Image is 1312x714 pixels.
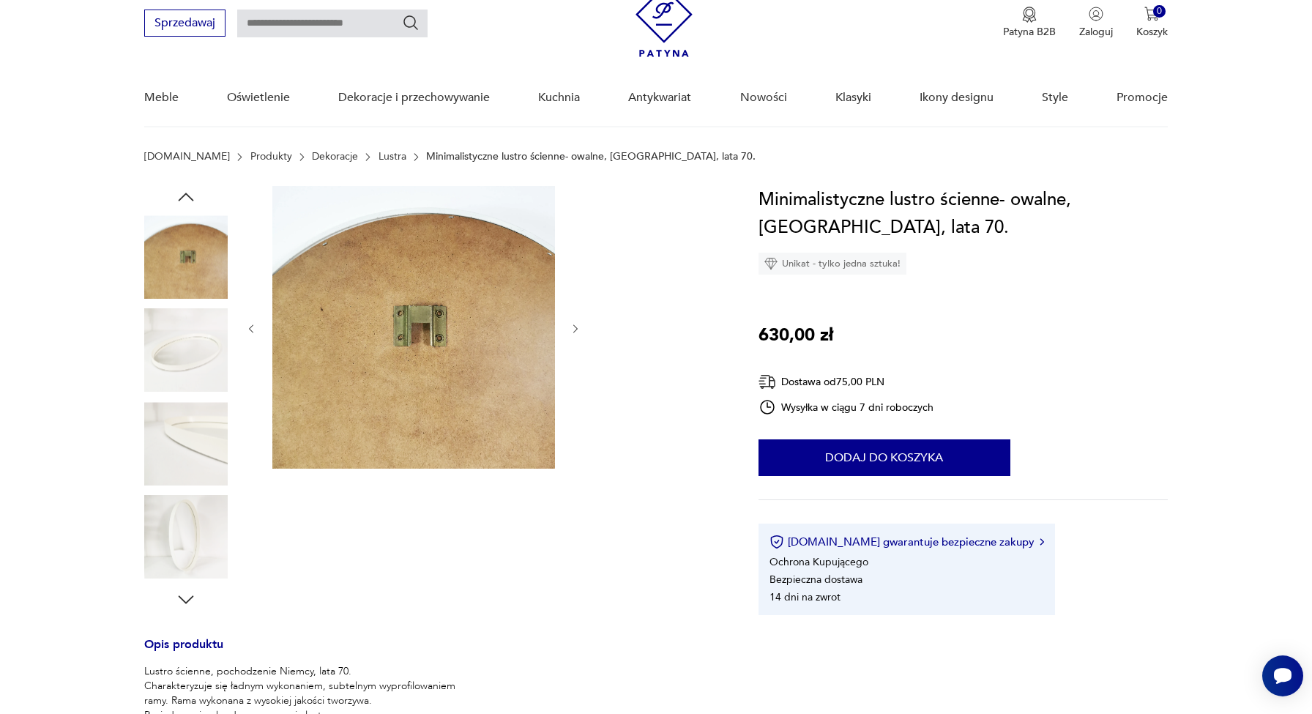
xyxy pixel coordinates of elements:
[538,70,580,126] a: Kuchnia
[769,555,868,569] li: Ochrona Kupującego
[769,535,1044,549] button: [DOMAIN_NAME] gwarantuje bezpieczne zakupy
[1003,7,1056,39] a: Ikona medaluPatyna B2B
[144,19,225,29] a: Sprzedawaj
[1153,5,1166,18] div: 0
[758,373,934,391] div: Dostawa od 75,00 PLN
[250,151,292,163] a: Produkty
[769,573,862,587] li: Bezpieczna dostawa
[144,640,723,664] h3: Opis produktu
[1117,70,1168,126] a: Promocje
[1136,25,1168,39] p: Koszyk
[1079,25,1113,39] p: Zaloguj
[1079,7,1113,39] button: Zaloguj
[1144,7,1159,21] img: Ikona koszyka
[758,253,906,275] div: Unikat - tylko jedna sztuka!
[144,10,225,37] button: Sprzedawaj
[144,215,228,299] img: Zdjęcie produktu Minimalistyczne lustro ścienne- owalne, Niemcy, lata 70.
[628,70,691,126] a: Antykwariat
[144,151,230,163] a: [DOMAIN_NAME]
[769,590,840,604] li: 14 dni na zwrot
[144,402,228,486] img: Zdjęcie produktu Minimalistyczne lustro ścienne- owalne, Niemcy, lata 70.
[1040,538,1044,546] img: Ikona strzałki w prawo
[312,151,358,163] a: Dekoracje
[1262,655,1303,696] iframe: Smartsupp widget button
[144,496,228,579] img: Zdjęcie produktu Minimalistyczne lustro ścienne- owalne, Niemcy, lata 70.
[758,439,1010,476] button: Dodaj do koszyka
[1003,7,1056,39] button: Patyna B2B
[272,186,555,469] img: Zdjęcie produktu Minimalistyczne lustro ścienne- owalne, Niemcy, lata 70.
[426,151,756,163] p: Minimalistyczne lustro ścienne- owalne, [GEOGRAPHIC_DATA], lata 70.
[144,70,179,126] a: Meble
[758,321,833,349] p: 630,00 zł
[758,186,1168,242] h1: Minimalistyczne lustro ścienne- owalne, [GEOGRAPHIC_DATA], lata 70.
[338,70,490,126] a: Dekoracje i przechowywanie
[758,373,776,391] img: Ikona dostawy
[379,151,406,163] a: Lustra
[740,70,787,126] a: Nowości
[758,398,934,416] div: Wysyłka w ciągu 7 dni roboczych
[1003,25,1056,39] p: Patyna B2B
[769,535,784,549] img: Ikona certyfikatu
[920,70,994,126] a: Ikony designu
[1042,70,1068,126] a: Style
[402,14,420,31] button: Szukaj
[1022,7,1037,23] img: Ikona medalu
[1136,7,1168,39] button: 0Koszyk
[227,70,290,126] a: Oświetlenie
[835,70,871,126] a: Klasyki
[144,309,228,393] img: Zdjęcie produktu Minimalistyczne lustro ścienne- owalne, Niemcy, lata 70.
[764,257,778,270] img: Ikona diamentu
[1089,7,1103,21] img: Ikonka użytkownika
